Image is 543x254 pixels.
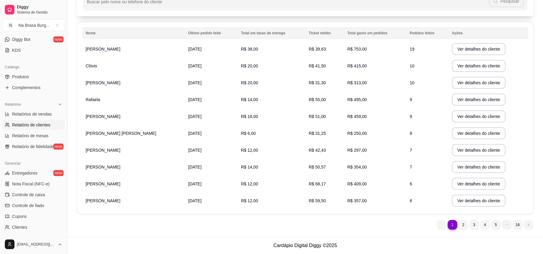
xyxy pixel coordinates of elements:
span: Complementos [12,85,40,91]
span: KDS [12,47,21,53]
th: Ações [448,27,529,39]
span: 9 [410,97,412,102]
li: next page button [524,220,533,230]
th: Último pedido feito [185,27,237,39]
span: 9 [410,114,412,119]
span: [PERSON_NAME] [86,47,120,51]
span: 8 [410,131,412,136]
span: Diggy Bot [12,36,30,42]
span: R$ 18,00 [241,114,258,119]
span: R$ 753,00 [347,47,367,51]
button: Ver detalhes do cliente [452,178,506,190]
li: pagination item 5 [491,220,501,230]
span: 6 [410,198,412,203]
span: [DATE] [188,181,201,186]
span: R$ 12,00 [241,148,258,153]
footer: Cardápio Digital Diggy © 2025 [68,237,543,254]
button: Ver detalhes do cliente [452,60,506,72]
span: [DATE] [188,148,201,153]
span: [DATE] [188,47,201,51]
span: [DATE] [188,131,201,136]
span: [EMAIL_ADDRESS][DOMAIN_NAME] [17,242,55,247]
span: R$ 495,00 [347,97,367,102]
span: R$ 50,57 [309,165,326,169]
span: [PERSON_NAME] [86,198,120,203]
span: [PERSON_NAME] [86,114,120,119]
span: 6 [410,181,412,186]
span: Diggy [17,5,62,10]
button: Ver detalhes do cliente [452,195,506,207]
span: [PERSON_NAME] [86,148,120,153]
span: R$ 42,43 [309,148,326,153]
th: Nome [82,27,185,39]
a: Cupons [2,212,65,221]
span: R$ 12,00 [241,181,258,186]
button: Ver detalhes do cliente [452,43,506,55]
span: [PERSON_NAME] [86,80,120,85]
span: [DATE] [188,97,201,102]
span: Relatórios [5,102,21,107]
span: R$ 20,00 [241,63,258,68]
li: pagination item 3 [469,220,479,230]
span: [DATE] [188,114,201,119]
span: R$ 41,50 [309,63,326,68]
nav: pagination navigation [434,217,536,233]
span: Relatórios de vendas [12,111,52,117]
span: N [8,22,14,28]
a: Entregadoresnovo [2,168,65,178]
span: [DATE] [188,63,201,68]
input: Buscar pelo nome ou telefone do cliente [87,1,489,7]
span: 7 [410,148,412,153]
span: R$ 409,00 [347,181,367,186]
button: Ver detalhes do cliente [452,144,506,156]
li: pagination item 1 active [448,220,457,230]
span: Relatório de clientes [12,122,50,128]
a: Estoque [2,233,65,243]
span: [PERSON_NAME] [86,165,120,169]
span: 7 [410,165,412,169]
span: R$ 39,63 [309,47,326,51]
a: KDS [2,45,65,55]
span: R$ 38,00 [241,47,258,51]
span: Relatório de mesas [12,133,49,139]
span: R$ 354,00 [347,165,367,169]
a: Controle de caixa [2,190,65,200]
a: DiggySistema de Gestão [2,2,65,17]
span: Controle de caixa [12,192,45,198]
a: Diggy Botnovo [2,35,65,44]
span: R$ 14,00 [241,97,258,102]
span: R$ 250,00 [347,131,367,136]
button: Ver detalhes do cliente [452,127,506,139]
div: Na Brasa Burg ... [18,22,50,28]
button: Ver detalhes do cliente [452,77,506,89]
span: Rafaela [86,97,100,102]
a: Relatório de fidelidadenovo [2,142,65,151]
span: R$ 6,00 [241,131,256,136]
button: [EMAIL_ADDRESS][DOMAIN_NAME] [2,237,65,252]
a: Nota Fiscal (NFC-e) [2,179,65,189]
span: Entregadores [12,170,37,176]
button: Ver detalhes do cliente [452,110,506,122]
li: dots element [502,220,512,230]
span: [DATE] [188,80,201,85]
span: [PERSON_NAME] [PERSON_NAME] [86,131,156,136]
span: R$ 59,50 [309,198,326,203]
span: R$ 68,17 [309,181,326,186]
span: R$ 12,00 [241,198,258,203]
span: Sistema de Gestão [17,10,62,15]
a: Complementos [2,83,65,92]
a: Clientes [2,222,65,232]
span: R$ 313,00 [347,80,367,85]
li: pagination item 2 [459,220,468,230]
span: R$ 31,30 [309,80,326,85]
span: [DATE] [188,198,201,203]
a: Relatório de mesas [2,131,65,141]
span: Produtos [12,74,29,80]
button: Select a team [2,19,65,31]
a: Controle de fiado [2,201,65,210]
span: R$ 31,25 [309,131,326,136]
span: R$ 55,00 [309,97,326,102]
li: pagination item 4 [480,220,490,230]
a: Produtos [2,72,65,82]
span: Clóvis [86,63,97,68]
